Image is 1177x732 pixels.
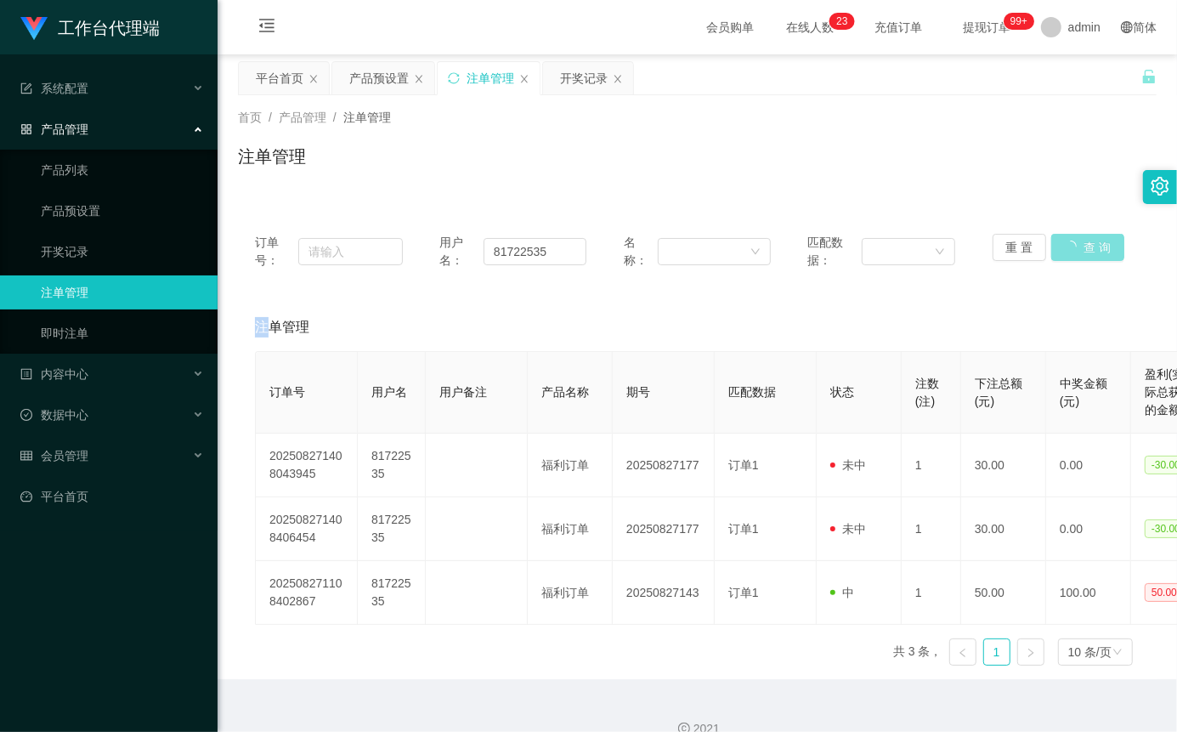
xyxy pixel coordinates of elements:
span: 注单管理 [255,317,309,338]
td: 20250827177 [613,497,715,561]
span: / [269,111,272,124]
span: 数据中心 [20,408,88,422]
i: 图标: down [935,247,945,258]
i: 图标: menu-fold [238,1,296,55]
i: 图标: down [750,247,761,258]
i: 图标: right [1026,648,1036,658]
span: 未中 [830,458,866,472]
div: 注单管理 [467,62,514,94]
span: / [333,111,337,124]
span: 名称： [624,234,659,270]
span: 提现订单 [954,21,1019,33]
td: 20250827143 [613,561,715,625]
span: 用户名： [439,234,484,270]
i: 图标: close [414,74,424,84]
li: 上一页 [949,638,976,666]
td: 福利订单 [528,497,613,561]
i: 图标: close [613,74,623,84]
td: 福利订单 [528,561,613,625]
li: 1 [983,638,1010,666]
td: 202508271408406454 [256,497,358,561]
span: 用户名 [371,385,407,399]
td: 50.00 [961,561,1046,625]
span: 内容中心 [20,367,88,381]
span: 匹配数据 [728,385,776,399]
td: 1 [902,497,961,561]
span: 产品管理 [20,122,88,136]
span: 匹配数据： [808,234,862,270]
a: 1 [984,639,1010,665]
img: logo.9652507e.png [20,17,48,41]
sup: 979 [1004,13,1034,30]
a: 即时注单 [41,316,204,350]
a: 工作台代理端 [20,20,160,34]
span: 用户备注 [439,385,487,399]
span: 产品名称 [541,385,589,399]
i: 图标: close [308,74,319,84]
span: 未中 [830,522,866,536]
a: 产品预设置 [41,194,204,228]
div: 平台首页 [256,62,303,94]
td: 30.00 [961,497,1046,561]
span: 订单1 [728,522,759,536]
i: 图标: table [20,450,32,462]
td: 20250827177 [613,434,715,497]
h1: 工作台代理端 [58,1,160,55]
td: 0.00 [1046,434,1131,497]
i: 图标: sync [448,72,460,84]
span: 中 [830,586,854,599]
i: 图标: global [1121,21,1133,33]
span: 充值订单 [866,21,931,33]
span: 期号 [626,385,650,399]
span: 订单1 [728,458,759,472]
span: 订单1 [728,586,759,599]
td: 202508271408043945 [256,434,358,497]
div: 产品预设置 [349,62,409,94]
span: 产品管理 [279,111,326,124]
i: 图标: unlock [1141,69,1157,84]
i: 图标: appstore-o [20,123,32,135]
input: 请输入 [298,238,403,265]
span: 系统配置 [20,82,88,95]
td: 81722535 [358,497,426,561]
a: 产品列表 [41,153,204,187]
sup: 23 [829,13,854,30]
input: 请输入 [484,238,586,265]
li: 共 3 条， [893,638,942,666]
i: 图标: left [958,648,968,658]
span: 会员管理 [20,449,88,462]
span: 下注总额(元) [975,377,1022,408]
i: 图标: down [1112,647,1123,659]
td: 0.00 [1046,497,1131,561]
a: 注单管理 [41,275,204,309]
div: 10 条/页 [1068,639,1112,665]
i: 图标: form [20,82,32,94]
i: 图标: close [519,74,529,84]
button: 重 置 [993,234,1047,261]
td: 81722535 [358,561,426,625]
i: 图标: check-circle-o [20,409,32,421]
td: 202508271108402867 [256,561,358,625]
li: 下一页 [1017,638,1044,666]
span: 中奖金额(元) [1060,377,1107,408]
a: 开奖记录 [41,235,204,269]
td: 30.00 [961,434,1046,497]
span: 注数(注) [915,377,939,408]
div: 开奖记录 [560,62,608,94]
h1: 注单管理 [238,144,306,169]
span: 首页 [238,111,262,124]
i: 图标: setting [1151,177,1169,196]
span: 订单号： [255,234,298,270]
span: 状态 [830,385,854,399]
td: 81722535 [358,434,426,497]
td: 1 [902,434,961,497]
td: 1 [902,561,961,625]
a: 图标: dashboard平台首页 [20,479,204,514]
td: 100.00 [1046,561,1131,625]
span: 订单号 [269,385,305,399]
i: 图标: profile [20,368,32,380]
p: 3 [842,13,848,30]
p: 2 [836,13,842,30]
td: 福利订单 [528,434,613,497]
span: 在线人数 [778,21,842,33]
